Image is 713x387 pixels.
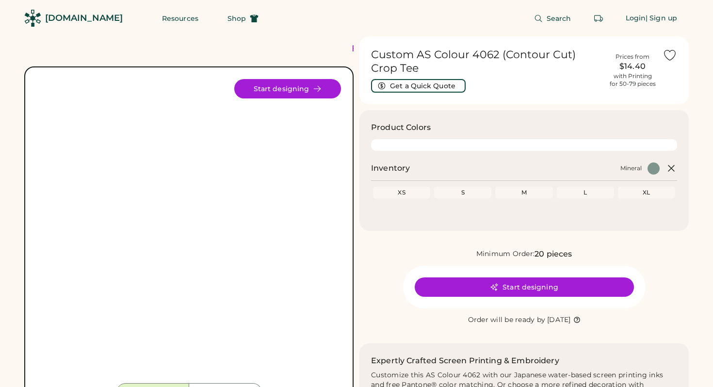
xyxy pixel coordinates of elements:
[476,249,535,259] div: Minimum Order:
[497,189,551,196] div: M
[646,14,677,23] div: | Sign up
[234,79,341,98] button: Start designing
[589,9,608,28] button: Retrieve an order
[535,248,572,260] div: 20 pieces
[45,12,123,24] div: [DOMAIN_NAME]
[436,189,489,196] div: S
[608,61,657,72] div: $14.40
[375,189,428,196] div: XS
[227,15,246,22] span: Shop
[37,79,341,383] div: 4062 Style Image
[216,9,270,28] button: Shop
[610,72,656,88] div: with Printing for 50-79 pieces
[616,53,649,61] div: Prices from
[24,10,41,27] img: Rendered Logo - Screens
[371,162,410,174] h2: Inventory
[352,42,435,55] div: FREE SHIPPING
[468,315,546,325] div: Order will be ready by
[150,9,210,28] button: Resources
[415,277,634,297] button: Start designing
[371,355,559,367] h2: Expertly Crafted Screen Printing & Embroidery
[371,122,431,133] h3: Product Colors
[547,315,571,325] div: [DATE]
[371,48,602,75] h1: Custom AS Colour 4062 (Contour Cut) Crop Tee
[37,79,341,383] img: 4062 - Mineral Front Image
[371,79,466,93] button: Get a Quick Quote
[559,189,612,196] div: L
[547,15,571,22] span: Search
[620,164,642,172] div: Mineral
[620,189,673,196] div: XL
[522,9,583,28] button: Search
[626,14,646,23] div: Login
